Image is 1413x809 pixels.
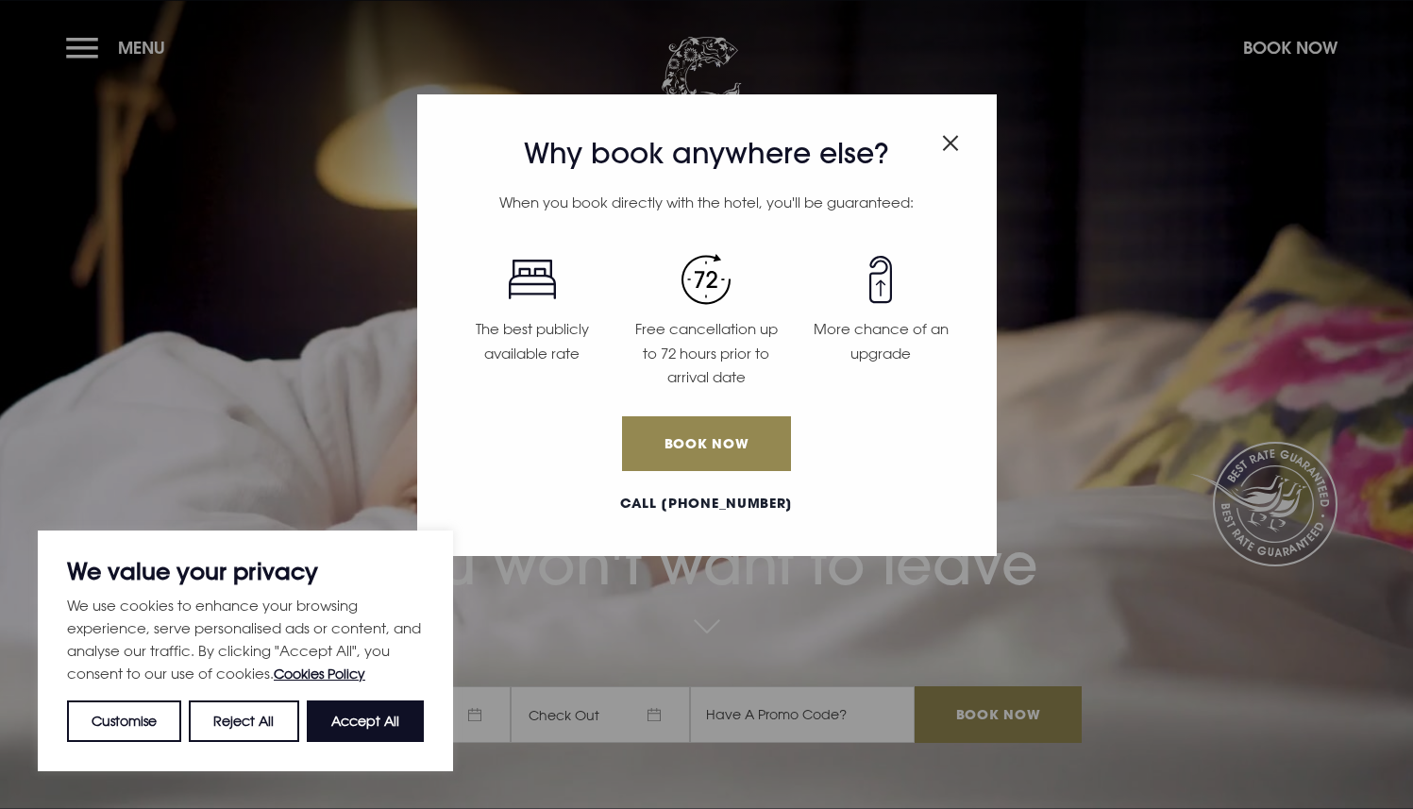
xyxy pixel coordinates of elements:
[456,317,608,365] p: The best publicly available rate
[38,531,453,771] div: We value your privacy
[445,137,967,171] h3: Why book anywhere else?
[622,416,790,471] a: Book Now
[307,700,424,742] button: Accept All
[805,317,957,365] p: More chance of an upgrade
[189,700,298,742] button: Reject All
[67,700,181,742] button: Customise
[67,594,424,685] p: We use cookies to enhance your browsing experience, serve personalised ads or content, and analys...
[942,125,959,155] button: Close modal
[631,317,782,390] p: Free cancellation up to 72 hours prior to arrival date
[67,560,424,582] p: We value your privacy
[274,666,365,682] a: Cookies Policy
[445,191,967,215] p: When you book directly with the hotel, you'll be guaranteed:
[445,494,967,514] a: Call [PHONE_NUMBER]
